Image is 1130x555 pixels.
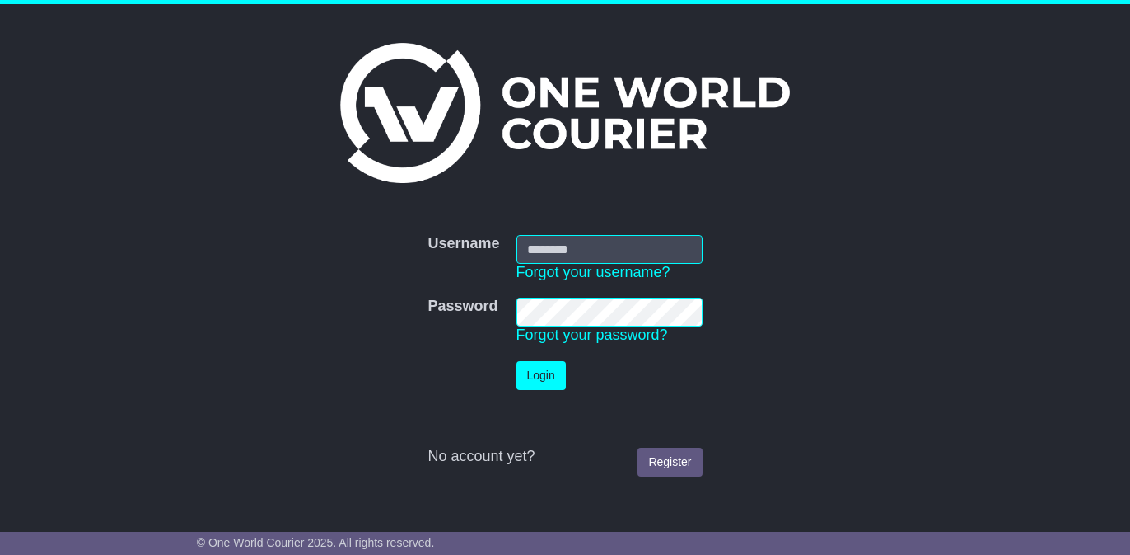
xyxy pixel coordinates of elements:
label: Password [427,298,497,316]
span: © One World Courier 2025. All rights reserved. [197,536,435,549]
a: Forgot your password? [516,327,668,343]
label: Username [427,235,499,253]
button: Login [516,361,566,390]
img: One World [340,43,790,183]
div: No account yet? [427,448,702,466]
a: Register [637,448,702,477]
a: Forgot your username? [516,264,670,280]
